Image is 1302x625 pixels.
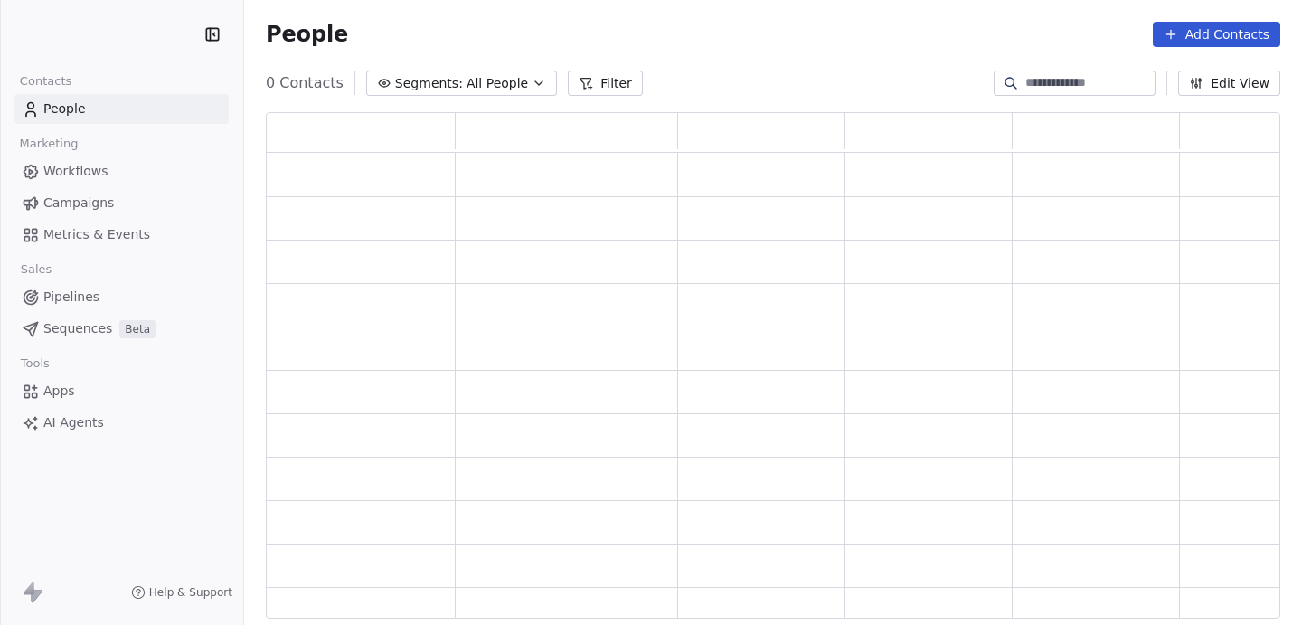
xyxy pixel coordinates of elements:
span: All People [467,74,528,93]
span: People [43,99,86,118]
button: Filter [568,71,643,96]
span: Sequences [43,319,112,338]
button: Edit View [1178,71,1280,96]
span: Sales [13,256,60,283]
a: Campaigns [14,188,229,218]
span: Campaigns [43,194,114,213]
a: Help & Support [131,585,232,600]
span: People [266,21,348,48]
span: Contacts [12,68,80,95]
span: Pipelines [43,288,99,307]
span: Metrics & Events [43,225,150,244]
button: Add Contacts [1153,22,1280,47]
a: Pipelines [14,282,229,312]
span: 0 Contacts [266,72,344,94]
span: Beta [119,320,156,338]
a: Workflows [14,156,229,186]
span: Workflows [43,162,108,181]
a: People [14,94,229,124]
span: Segments: [395,74,463,93]
span: Marketing [12,130,86,157]
span: Help & Support [149,585,232,600]
a: SequencesBeta [14,314,229,344]
span: Apps [43,382,75,401]
a: Metrics & Events [14,220,229,250]
a: AI Agents [14,408,229,438]
span: AI Agents [43,413,104,432]
a: Apps [14,376,229,406]
span: Tools [13,350,57,377]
